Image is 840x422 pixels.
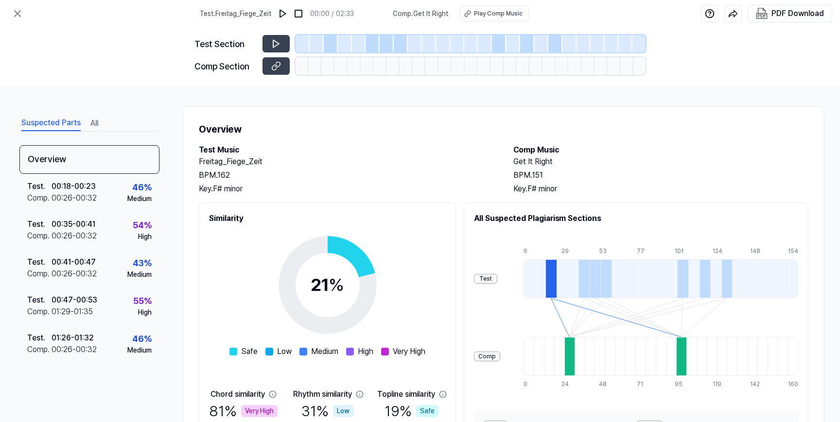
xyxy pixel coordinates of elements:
div: High [138,307,152,318]
div: 00:26 - 00:32 [52,344,97,355]
div: 19 % [385,400,438,422]
img: stop [294,9,303,18]
div: Medium [127,194,152,204]
div: 00:41 - 00:47 [52,256,96,268]
button: All [90,116,98,131]
div: 46 % [132,181,152,194]
button: PDF Download [754,5,826,22]
h2: Comp Music [513,144,808,156]
div: Comp . [27,230,52,242]
div: 46 % [132,332,152,345]
div: 6 [524,247,535,255]
div: 81 % [209,400,278,422]
div: Comp . [27,344,52,355]
div: 00:47 - 00:53 [52,294,97,306]
div: Test . [27,256,52,268]
span: Test . Freitag_Fiege_Zeit [200,9,271,19]
div: Medium [127,345,152,355]
img: share [728,9,738,18]
div: Test [474,274,497,284]
div: 00:26 - 00:32 [52,268,97,280]
span: Low [277,346,292,357]
div: Test . [27,181,52,192]
div: 00:35 - 00:41 [52,219,95,230]
span: Very High [393,346,425,357]
h2: All Suspected Plagiarism Sections [474,213,798,224]
div: High [138,232,152,242]
div: Safe [416,405,438,417]
span: High [358,346,373,357]
div: Test . [27,294,52,306]
div: Very High [241,405,278,417]
h1: Overview [199,122,808,136]
span: Safe [241,346,258,357]
div: 01:29 - 01:35 [52,306,93,318]
div: 55 % [133,294,152,307]
span: Comp . Get It Right [393,9,448,19]
div: Test . [27,332,52,344]
div: 124 [713,247,724,255]
div: 101 [675,247,686,255]
h2: Test Music [199,144,494,156]
div: Rhythm similarity [293,388,352,400]
div: 160 [788,380,798,388]
img: play [278,9,288,18]
div: 00:00 / 02:33 [310,9,354,19]
div: 43 % [133,256,152,270]
div: 119 [713,380,723,388]
button: Play Comp Music [460,6,529,21]
div: Overview [19,145,159,174]
div: 29 [561,247,573,255]
div: Low [333,405,353,417]
div: Comp . [27,306,52,318]
div: 53 [599,247,610,255]
div: Test . [27,219,52,230]
div: 154 [788,247,798,255]
div: Play Comp Music [474,9,523,18]
div: 48 [599,380,609,388]
div: Comp [474,352,500,361]
div: PDF Download [771,7,824,20]
div: 142 [750,380,760,388]
div: 77 [637,247,648,255]
div: 00:18 - 00:23 [52,181,96,192]
h2: Freitag_Fiege_Zeit [199,156,494,168]
div: 95 [675,380,685,388]
div: Topline similarity [377,388,435,400]
div: 54 % [133,219,152,232]
div: 00:26 - 00:32 [52,230,97,242]
div: 21 [311,272,344,298]
h2: Similarity [209,213,446,224]
span: % [329,274,344,295]
div: 24 [561,380,572,388]
div: 0 [524,380,534,388]
div: Comp Section [194,60,257,73]
div: BPM. 162 [199,169,494,181]
img: PDF Download [756,8,768,19]
div: 01:26 - 01:32 [52,332,94,344]
div: BPM. 151 [513,169,808,181]
div: 71 [637,380,647,388]
div: Chord similarity [210,388,265,400]
div: 148 [750,247,761,255]
div: Test Section [194,37,257,51]
div: Comp . [27,192,52,204]
button: Suspected Parts [21,116,81,131]
h2: Get It Right [513,156,808,168]
div: Medium [127,270,152,280]
img: help [705,9,715,18]
div: Comp . [27,268,52,280]
div: 00:26 - 00:32 [52,192,97,204]
div: 31 % [301,400,353,422]
div: Key. F# minor [513,183,808,195]
span: Medium [311,346,338,357]
div: Key. F# minor [199,183,494,195]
